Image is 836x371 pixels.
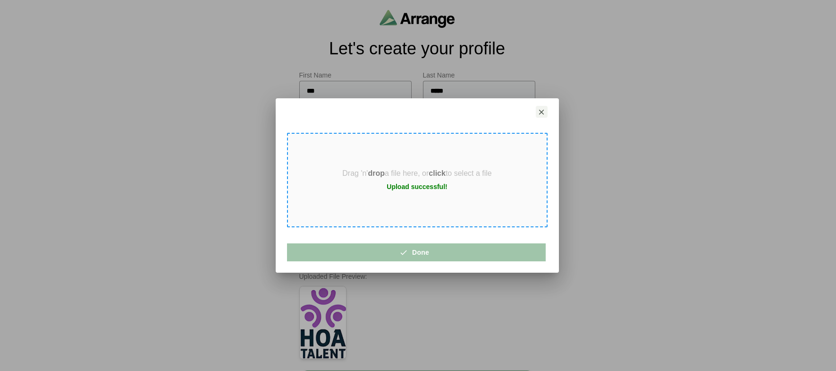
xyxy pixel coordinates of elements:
[368,169,385,177] strong: drop
[287,243,546,261] button: Done
[429,169,446,177] strong: click
[342,169,492,178] p: Drag 'n' a file here, or to select a file
[387,182,447,191] div: Upload successful!
[403,243,429,261] span: Done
